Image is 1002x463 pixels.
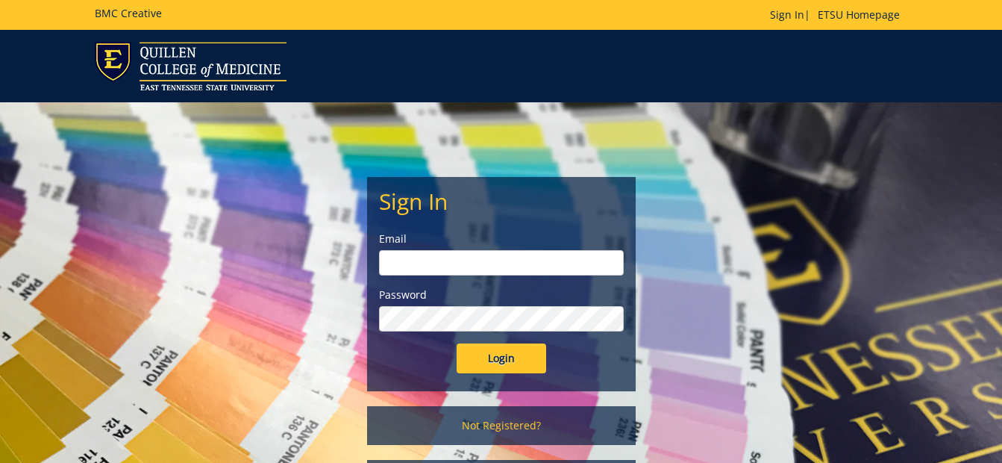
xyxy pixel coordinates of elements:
a: Not Registered? [367,406,636,445]
h2: Sign In [379,189,624,214]
img: ETSU logo [95,42,286,90]
a: ETSU Homepage [810,7,907,22]
a: Sign In [770,7,804,22]
label: Email [379,232,624,246]
h5: BMC Creative [95,7,162,19]
p: | [770,7,907,22]
label: Password [379,288,624,302]
input: Login [457,344,546,373]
